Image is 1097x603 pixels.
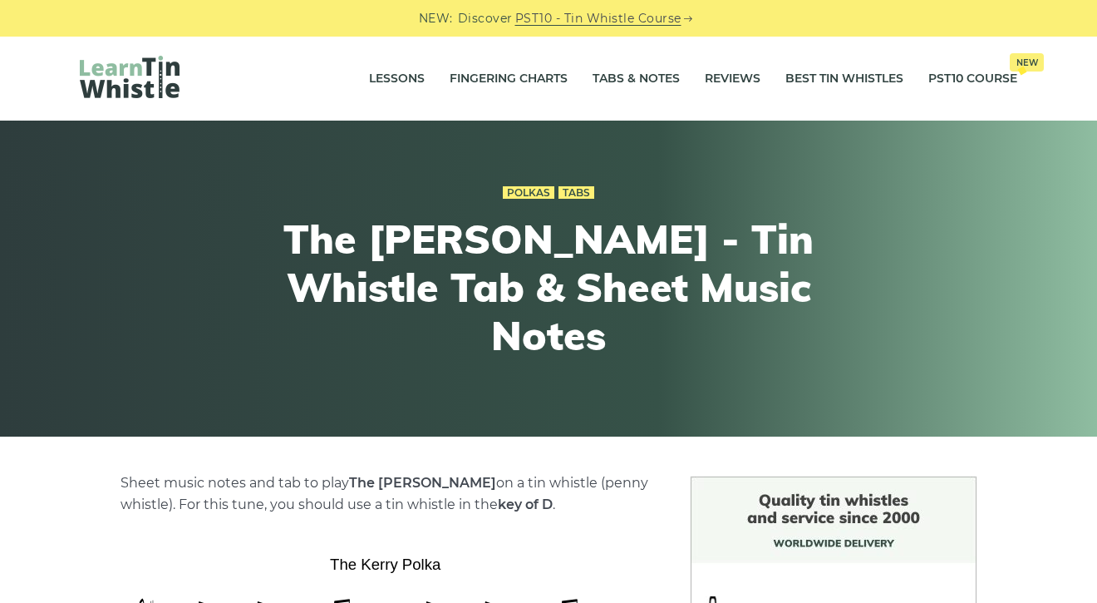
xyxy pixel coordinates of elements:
[593,58,680,100] a: Tabs & Notes
[243,215,854,359] h1: The [PERSON_NAME] - Tin Whistle Tab & Sheet Music Notes
[785,58,903,100] a: Best Tin Whistles
[498,497,553,512] strong: key of D
[558,186,594,200] a: Tabs
[1010,53,1044,72] span: New
[450,58,568,100] a: Fingering Charts
[503,186,554,200] a: Polkas
[369,58,425,100] a: Lessons
[705,58,760,100] a: Reviews
[928,58,1017,100] a: PST10 CourseNew
[80,56,180,98] img: LearnTinWhistle.com
[349,475,496,491] strong: The [PERSON_NAME]
[121,472,651,516] p: Sheet music notes and tab to play on a tin whistle (penny whistle). For this tune, you should use...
